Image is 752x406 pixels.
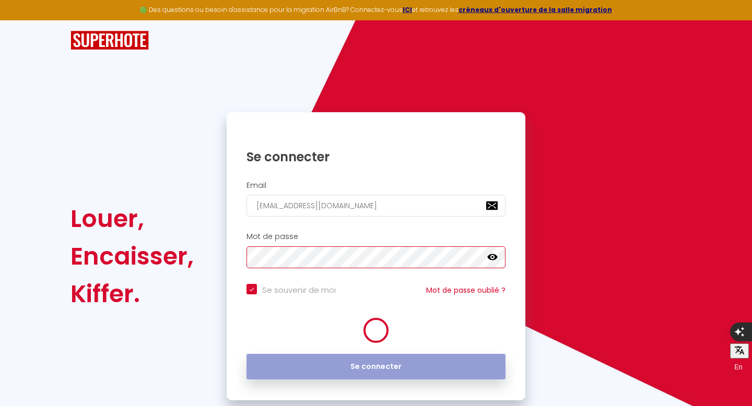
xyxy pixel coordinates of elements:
div: Encaisser, [70,237,194,275]
h1: Se connecter [246,149,506,165]
img: SuperHote logo [70,31,149,50]
input: Ton Email [246,195,506,217]
h2: Email [246,181,506,190]
a: créneaux d'ouverture de la salle migration [459,5,612,14]
a: Mot de passe oublié ? [426,285,506,295]
div: Louer, [70,200,194,237]
a: ICI [403,5,412,14]
button: Se connecter [246,354,506,380]
button: Ouvrir le widget de chat LiveChat [8,4,40,35]
h2: Mot de passe [246,232,506,241]
div: Kiffer. [70,275,194,313]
